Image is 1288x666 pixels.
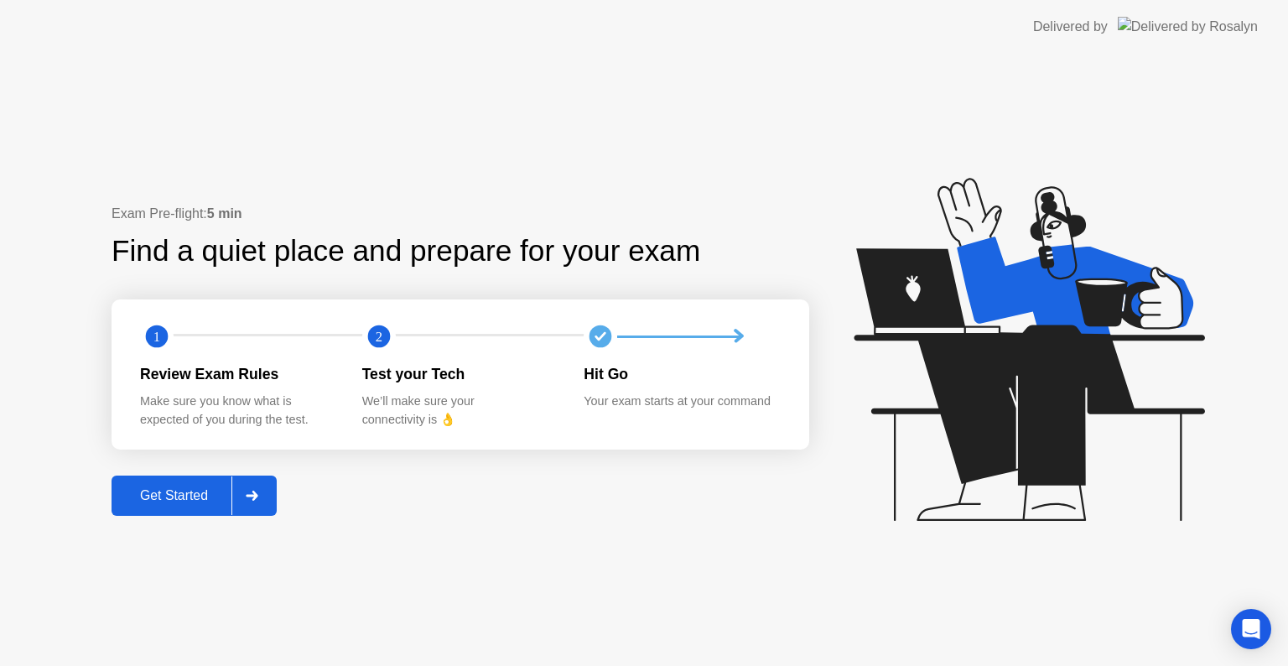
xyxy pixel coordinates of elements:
[1033,17,1108,37] div: Delivered by
[140,393,335,429] div: Make sure you know what is expected of you during the test.
[112,229,703,273] div: Find a quiet place and prepare for your exam
[1231,609,1271,649] div: Open Intercom Messenger
[362,363,558,385] div: Test your Tech
[117,488,231,503] div: Get Started
[1118,17,1258,36] img: Delivered by Rosalyn
[112,476,277,516] button: Get Started
[112,204,809,224] div: Exam Pre-flight:
[207,206,242,221] b: 5 min
[140,363,335,385] div: Review Exam Rules
[376,329,382,345] text: 2
[584,363,779,385] div: Hit Go
[153,329,160,345] text: 1
[362,393,558,429] div: We’ll make sure your connectivity is 👌
[584,393,779,411] div: Your exam starts at your command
